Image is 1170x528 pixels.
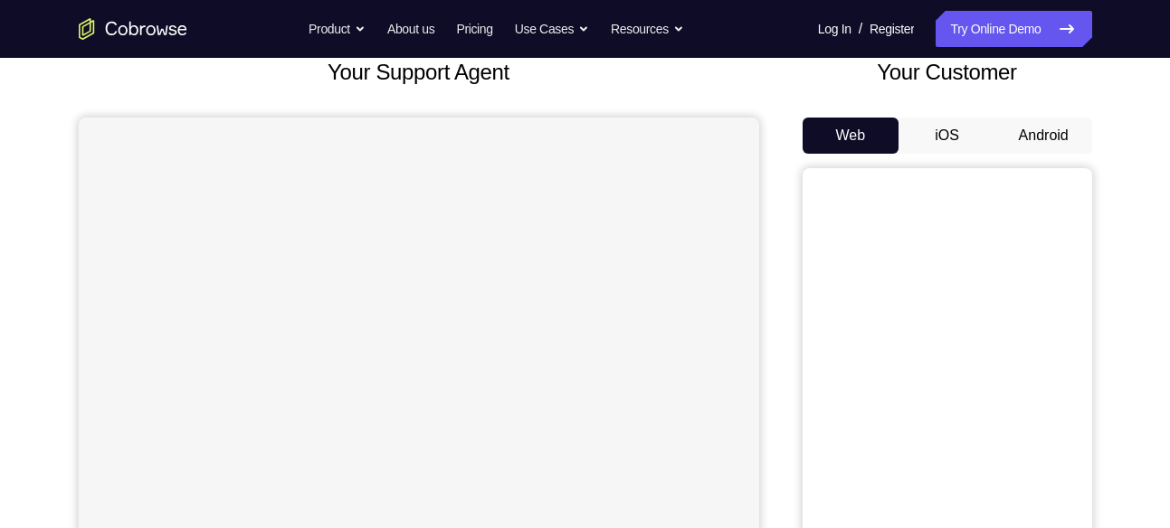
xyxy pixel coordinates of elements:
a: Go to the home page [79,18,187,40]
a: Try Online Demo [936,11,1091,47]
button: Product [309,11,366,47]
button: Resources [611,11,684,47]
a: Pricing [456,11,492,47]
span: / [859,18,862,40]
button: iOS [899,118,995,154]
button: Web [803,118,899,154]
button: Android [995,118,1092,154]
a: About us [387,11,434,47]
a: Log In [818,11,851,47]
h2: Your Support Agent [79,56,759,89]
a: Register [870,11,914,47]
h2: Your Customer [803,56,1092,89]
button: Use Cases [515,11,589,47]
